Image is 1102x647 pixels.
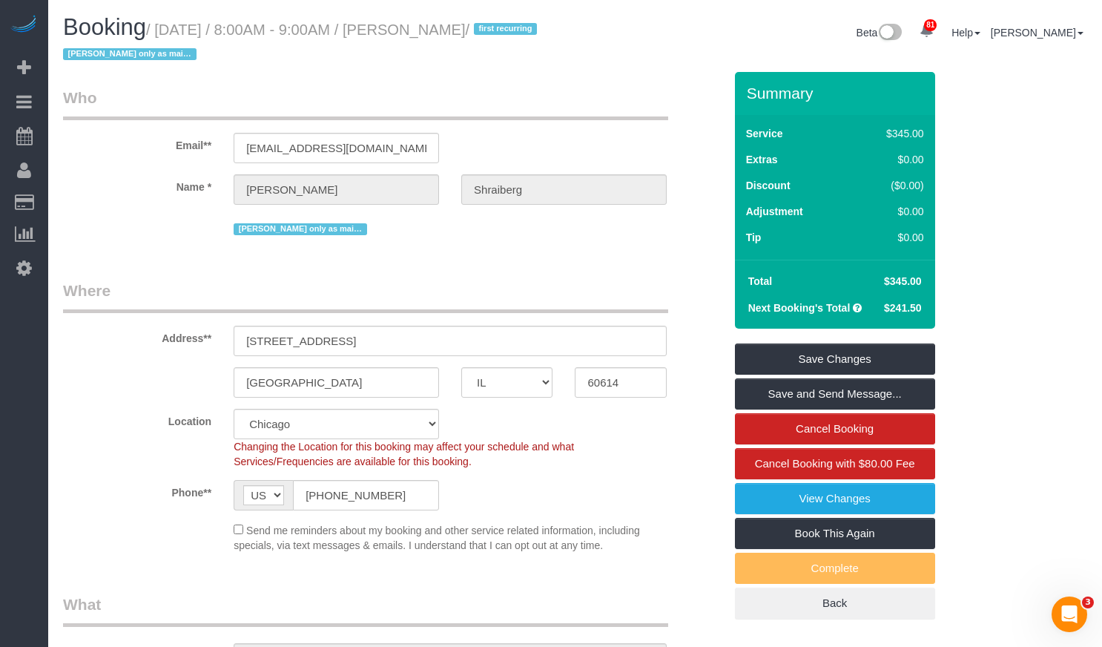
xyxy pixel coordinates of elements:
span: $345.00 [884,275,922,287]
a: Save and Send Message... [735,378,935,410]
label: Adjustment [746,204,803,219]
img: Automaid Logo [9,15,39,36]
a: View Changes [735,483,935,514]
input: Last Name* [461,174,667,205]
strong: Total [748,275,772,287]
div: ($0.00) [855,178,924,193]
span: Changing the Location for this booking may affect your schedule and what Services/Frequencies are... [234,441,574,467]
span: 81 [924,19,937,31]
a: Back [735,588,935,619]
div: $0.00 [855,230,924,245]
span: [PERSON_NAME] only as main tech [234,223,367,235]
legend: Who [63,87,668,120]
iframe: Intercom live chat [1052,597,1087,632]
a: Cancel Booking [735,413,935,444]
span: first recurring [474,23,537,35]
label: Tip [746,230,762,245]
span: Send me reminders about my booking and other service related information, including specials, via... [234,525,640,551]
div: $0.00 [855,152,924,167]
strong: Next Booking's Total [748,302,851,314]
div: $345.00 [855,126,924,141]
label: Name * [52,174,222,194]
span: Booking [63,14,146,40]
label: Location [52,409,222,429]
a: Beta [857,27,903,39]
label: Discount [746,178,791,193]
input: Zip Code** [575,367,666,398]
a: Cancel Booking with $80.00 Fee [735,448,935,479]
input: First Name** [234,174,439,205]
a: Help [951,27,980,39]
img: New interface [877,24,902,43]
a: 81 [912,15,941,47]
div: $0.00 [855,204,924,219]
span: [PERSON_NAME] only as main tech [63,48,197,60]
small: / [DATE] / 8:00AM - 9:00AM / [PERSON_NAME] [63,22,541,63]
span: $241.50 [884,302,922,314]
span: 3 [1082,597,1094,608]
label: Service [746,126,783,141]
a: Save Changes [735,344,935,375]
h3: Summary [747,85,928,102]
label: Extras [746,152,778,167]
a: Book This Again [735,518,935,549]
span: Cancel Booking with $80.00 Fee [755,457,915,470]
a: [PERSON_NAME] [991,27,1083,39]
legend: Where [63,280,668,313]
legend: What [63,594,668,627]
